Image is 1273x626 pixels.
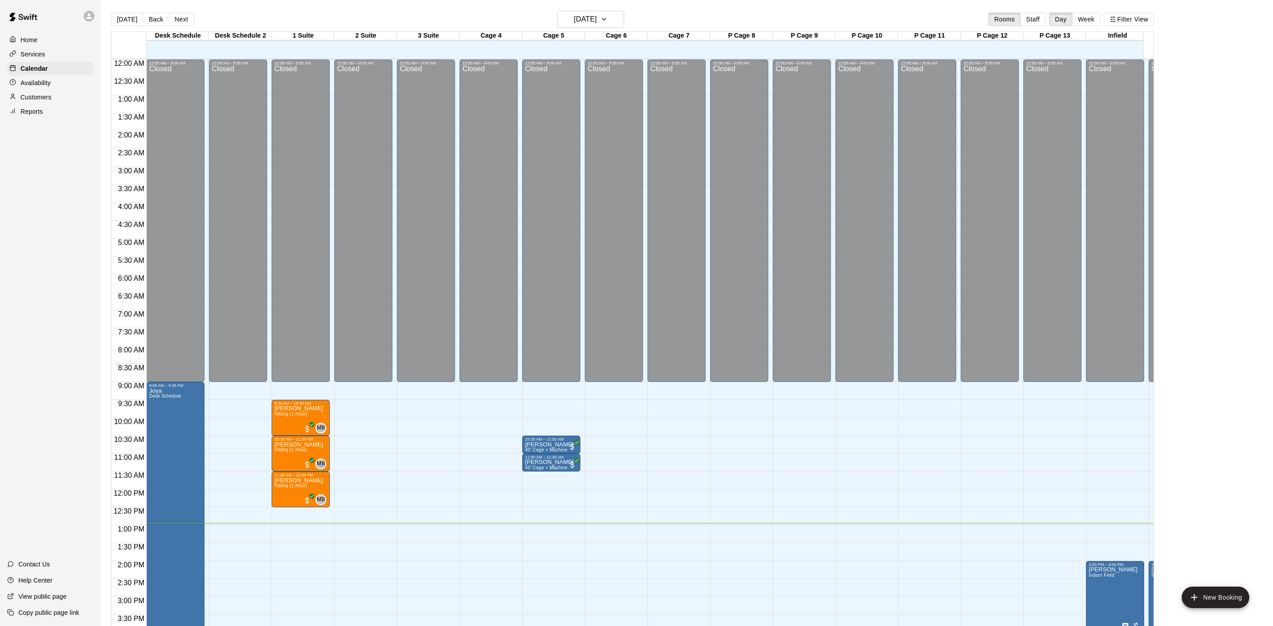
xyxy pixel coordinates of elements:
[116,328,147,336] span: 7:30 AM
[274,65,327,385] div: Closed
[1086,60,1144,382] div: 12:00 AM – 9:00 AM: Closed
[116,382,147,390] span: 9:00 AM
[21,64,48,73] p: Calendar
[460,60,518,382] div: 12:00 AM – 9:00 AM: Closed
[315,423,326,433] div: Mike Badala
[588,61,640,65] div: 12:00 AM – 9:00 AM
[18,592,67,601] p: View public page
[18,608,79,617] p: Copy public page link
[274,61,327,65] div: 12:00 AM – 9:00 AM
[898,32,961,40] div: P Cage 11
[334,60,392,382] div: 12:00 AM – 9:00 AM: Closed
[21,78,51,87] p: Availability
[1026,61,1079,65] div: 12:00 AM – 9:00 AM
[775,65,828,385] div: Closed
[149,65,202,385] div: Closed
[272,472,330,507] div: 11:30 AM – 12:30 PM: Hitting (1 Hour)
[169,13,194,26] button: Next
[116,95,147,103] span: 1:00 AM
[1023,60,1081,382] div: 12:00 AM – 9:00 AM: Closed
[334,32,397,40] div: 2 Suite
[116,346,147,354] span: 8:00 AM
[112,436,147,443] span: 10:30 AM
[149,383,202,388] div: 9:00 AM – 5:45 PM
[1151,61,1204,65] div: 12:00 AM – 9:00 AM
[319,494,326,505] span: Mike Badala
[116,310,147,318] span: 7:00 AM
[901,61,954,65] div: 12:00 AM – 9:00 AM
[1072,13,1100,26] button: Week
[115,543,147,551] span: 1:30 PM
[1149,60,1207,382] div: 12:00 AM – 9:00 AM: Closed
[274,437,327,442] div: 10:30 AM – 11:30 AM
[315,459,326,469] div: Mike Badala
[112,418,147,425] span: 10:00 AM
[149,394,181,399] span: Desk Schedule
[7,90,94,104] a: Customers
[116,400,147,407] span: 9:30 AM
[115,615,147,622] span: 3:30 PM
[319,459,326,469] span: Mike Badala
[961,32,1023,40] div: P Cage 12
[713,65,766,385] div: Closed
[319,423,326,433] span: Mike Badala
[585,32,647,40] div: Cage 6
[838,61,891,65] div: 12:00 AM – 9:00 AM
[838,65,891,385] div: Closed
[7,76,94,90] div: Availability
[963,65,1016,385] div: Closed
[835,32,898,40] div: P Cage 10
[525,65,578,385] div: Closed
[568,442,577,451] span: All customers have paid
[585,60,643,382] div: 12:00 AM – 9:00 AM: Closed
[146,32,209,40] div: Desk Schedule
[112,472,147,479] span: 11:30 AM
[115,597,147,605] span: 3:00 PM
[116,203,147,210] span: 4:00 AM
[525,61,578,65] div: 12:00 AM – 9:00 AM
[522,436,580,454] div: 10:30 AM – 11:00 AM: 40’ Cage + Machine
[901,65,954,385] div: Closed
[7,62,94,75] div: Calendar
[7,47,94,61] a: Services
[773,60,831,382] div: 12:00 AM – 9:00 AM: Closed
[710,32,773,40] div: P Cage 8
[111,13,143,26] button: [DATE]
[7,105,94,118] div: Reports
[713,61,766,65] div: 12:00 AM – 9:00 AM
[116,221,147,228] span: 4:30 AM
[111,489,146,497] span: 12:00 PM
[525,437,578,442] div: 10:30 AM – 11:00 AM
[988,13,1021,26] button: Rooms
[1151,65,1204,385] div: Closed
[115,525,147,533] span: 1:00 PM
[1151,573,1177,578] span: Indoor Field
[462,65,515,385] div: Closed
[116,364,147,372] span: 8:30 AM
[460,32,522,40] div: Cage 4
[1089,573,1114,578] span: Indoor Field
[272,32,334,40] div: 1 Suite
[112,77,147,85] span: 12:30 AM
[898,60,956,382] div: 12:00 AM – 9:00 AM: Closed
[568,460,577,469] span: All customers have paid
[1049,13,1073,26] button: Day
[115,579,147,587] span: 2:30 PM
[21,50,45,59] p: Services
[274,447,307,452] span: Hitting (1 Hour)
[315,494,326,505] div: Mike Badala
[116,149,147,157] span: 2:30 AM
[112,454,147,461] span: 11:00 AM
[272,400,330,436] div: 9:30 AM – 10:30 AM: Hitting (1 Hour)
[522,60,580,382] div: 12:00 AM – 9:00 AM: Closed
[1089,61,1141,65] div: 12:00 AM – 9:00 AM
[963,61,1016,65] div: 12:00 AM – 9:00 AM
[116,113,147,121] span: 1:30 AM
[1089,562,1141,567] div: 2:00 PM – 4:00 PM
[400,65,452,385] div: Closed
[522,32,585,40] div: Cage 5
[462,61,515,65] div: 12:00 AM – 9:00 AM
[212,65,264,385] div: Closed
[710,60,768,382] div: 12:00 AM – 9:00 AM: Closed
